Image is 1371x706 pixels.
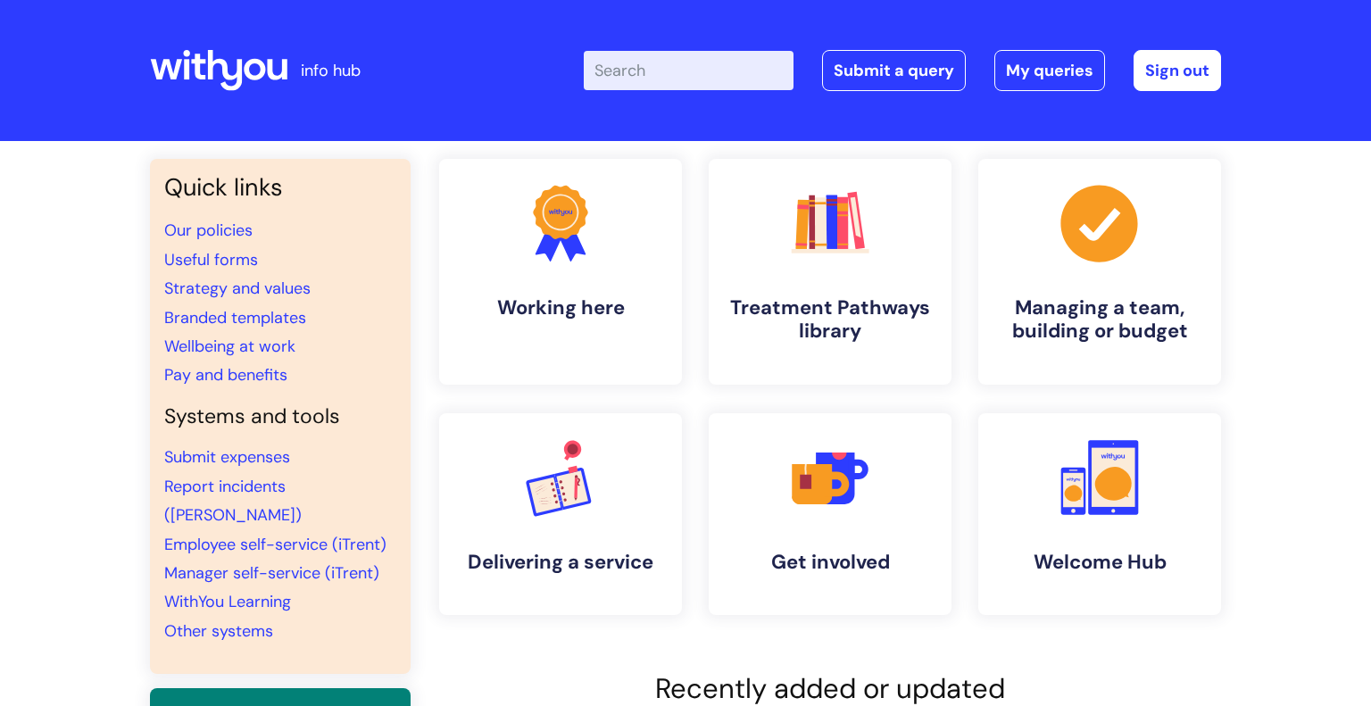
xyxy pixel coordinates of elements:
a: Useful forms [164,249,258,270]
a: Managing a team, building or budget [978,159,1221,385]
a: Welcome Hub [978,413,1221,615]
a: Pay and benefits [164,364,287,386]
a: Employee self-service (iTrent) [164,534,386,555]
a: Other systems [164,620,273,642]
h2: Recently added or updated [439,672,1221,705]
h4: Welcome Hub [993,551,1207,574]
h3: Quick links [164,173,396,202]
a: Submit a query [822,50,966,91]
input: Search [584,51,794,90]
h4: Get involved [723,551,937,574]
a: Working here [439,159,682,385]
a: Sign out [1134,50,1221,91]
a: Delivering a service [439,413,682,615]
a: Report incidents ([PERSON_NAME]) [164,476,302,526]
a: WithYou Learning [164,591,291,612]
a: Treatment Pathways library [709,159,951,385]
h4: Working here [453,296,668,320]
a: Wellbeing at work [164,336,295,357]
h4: Systems and tools [164,404,396,429]
h4: Treatment Pathways library [723,296,937,344]
h4: Managing a team, building or budget [993,296,1207,344]
a: Manager self-service (iTrent) [164,562,379,584]
a: Our policies [164,220,253,241]
a: Get involved [709,413,951,615]
h4: Delivering a service [453,551,668,574]
a: Strategy and values [164,278,311,299]
a: Branded templates [164,307,306,328]
p: info hub [301,56,361,85]
a: My queries [994,50,1105,91]
a: Submit expenses [164,446,290,468]
div: | - [584,50,1221,91]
